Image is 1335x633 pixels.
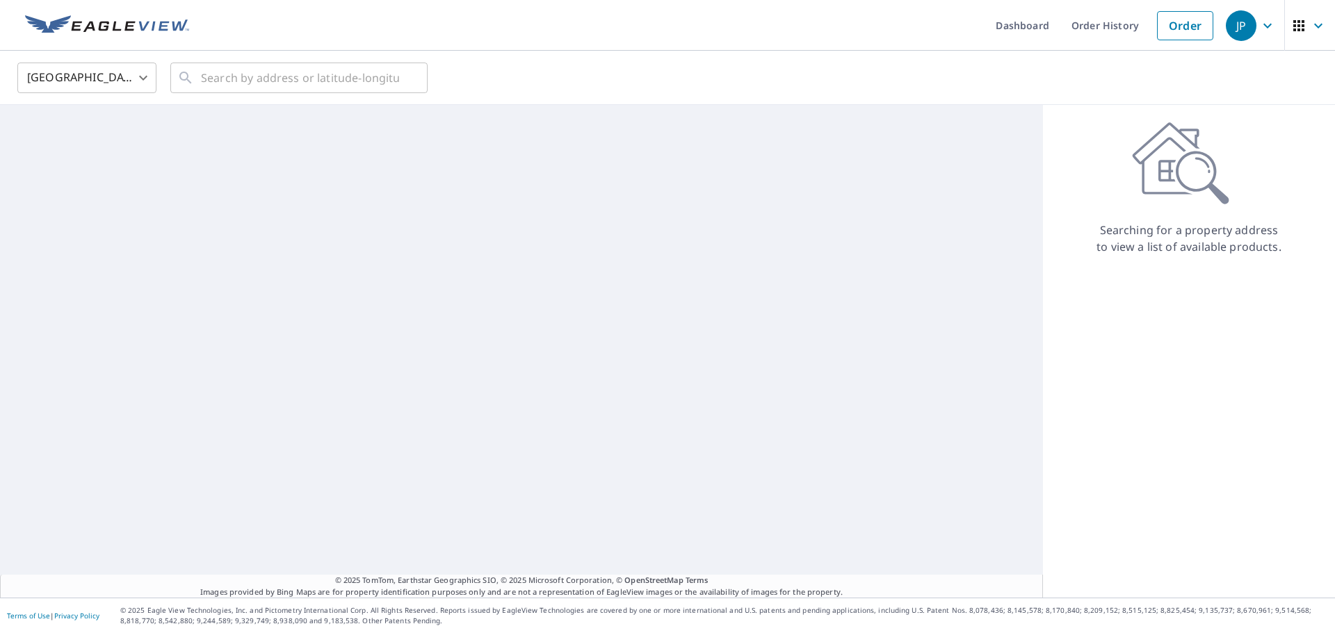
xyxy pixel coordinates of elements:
[54,611,99,620] a: Privacy Policy
[1157,11,1213,40] a: Order
[624,575,683,585] a: OpenStreetMap
[1226,10,1256,41] div: JP
[25,15,189,36] img: EV Logo
[686,575,709,585] a: Terms
[201,58,399,97] input: Search by address or latitude-longitude
[335,575,709,586] span: © 2025 TomTom, Earthstar Geographics SIO, © 2025 Microsoft Corporation, ©
[1096,222,1282,255] p: Searching for a property address to view a list of available products.
[120,605,1328,626] p: © 2025 Eagle View Technologies, Inc. and Pictometry International Corp. All Rights Reserved. Repo...
[7,611,50,620] a: Terms of Use
[7,611,99,620] p: |
[17,58,156,97] div: [GEOGRAPHIC_DATA]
